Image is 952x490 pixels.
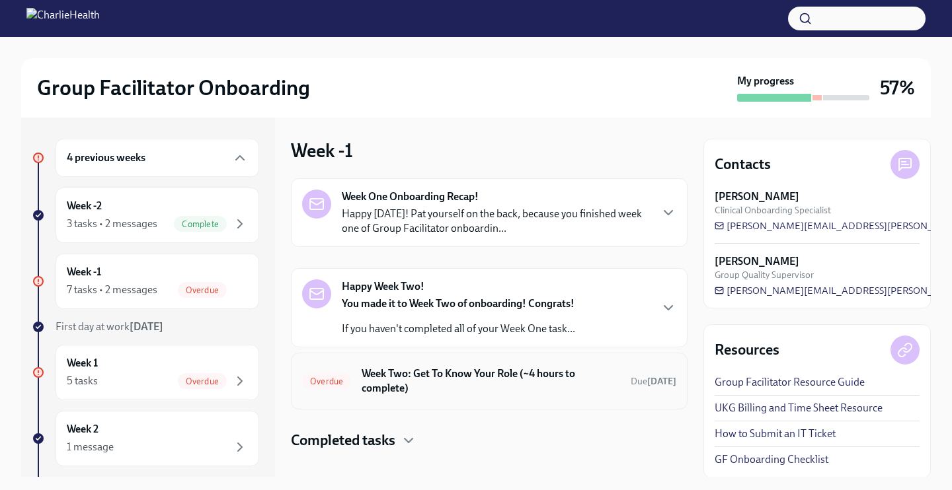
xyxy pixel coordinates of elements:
[362,367,620,396] h6: Week Two: Get To Know Your Role (~4 hours to complete)
[715,190,799,204] strong: [PERSON_NAME]
[715,401,883,415] a: UKG Billing and Time Sheet Resource
[342,279,424,294] strong: Happy Week Two!
[291,139,353,162] h3: Week -1
[715,269,814,281] span: Group Quality Supervisor
[67,217,157,231] div: 3 tasks • 2 messages
[715,254,799,269] strong: [PERSON_NAME]
[342,297,575,310] strong: You made it to Week Two of onboarding! Congrats!
[715,452,828,467] a: GF Onboarding Checklist
[880,76,915,100] h3: 57%
[67,265,101,279] h6: Week -1
[67,283,157,297] div: 7 tasks • 2 messages
[174,219,227,229] span: Complete
[291,431,688,450] div: Completed tasks
[342,190,479,204] strong: Week One Onboarding Recap!
[67,356,98,370] h6: Week 1
[37,75,310,101] h2: Group Facilitator Onboarding
[178,285,227,295] span: Overdue
[67,422,99,437] h6: Week 2
[32,345,259,400] a: Week 15 tasksOverdue
[647,376,676,387] strong: [DATE]
[56,320,163,333] span: First day at work
[631,376,676,387] span: Due
[715,340,779,360] h4: Resources
[56,139,259,177] div: 4 previous weeks
[67,374,98,388] div: 5 tasks
[32,320,259,334] a: First day at work[DATE]
[32,188,259,243] a: Week -23 tasks • 2 messagesComplete
[67,440,114,454] div: 1 message
[302,376,351,386] span: Overdue
[715,155,771,174] h4: Contacts
[130,320,163,333] strong: [DATE]
[715,375,865,390] a: Group Facilitator Resource Guide
[342,207,650,236] p: Happy [DATE]! Pat yourself on the back, because you finished week one of Group Facilitator onboar...
[302,364,676,398] a: OverdueWeek Two: Get To Know Your Role (~4 hours to complete)Due[DATE]
[32,411,259,466] a: Week 21 message
[26,8,100,29] img: CharlieHealth
[737,74,794,88] strong: My progress
[715,427,836,441] a: How to Submit an IT Ticket
[67,199,102,213] h6: Week -2
[342,322,575,336] p: If you haven't completed all of your Week One task...
[715,204,831,217] span: Clinical Onboarding Specialist
[32,254,259,309] a: Week -17 tasks • 2 messagesOverdue
[178,376,227,386] span: Overdue
[631,375,676,388] span: September 29th, 2025 10:00
[291,431,395,450] h4: Completed tasks
[67,151,145,165] h6: 4 previous weeks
